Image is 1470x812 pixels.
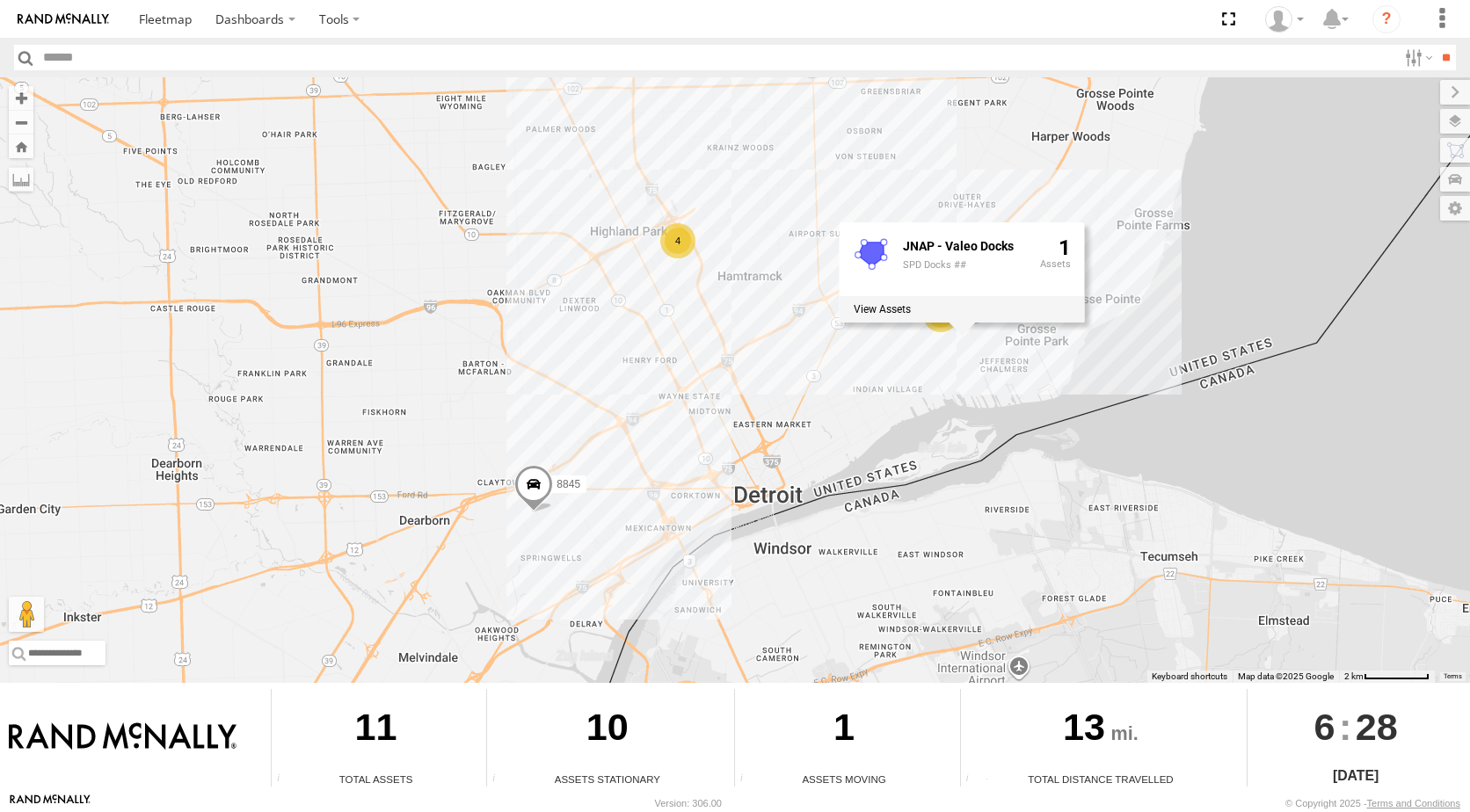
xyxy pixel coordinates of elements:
div: 5 [923,297,958,332]
div: Total Assets [272,772,480,787]
div: SPD Docks ## [903,260,1026,271]
div: 10 [487,689,728,772]
div: © Copyright 2025 - [1285,798,1460,808]
img: rand-logo.svg [18,13,109,25]
div: 1 [735,689,954,772]
button: Zoom Home [9,134,33,158]
button: Drag Pegman onto the map to open Street View [9,597,44,632]
a: Terms [1444,672,1462,679]
div: [DATE] [1248,765,1463,787]
i: ? [1372,5,1401,33]
span: 6 [1314,689,1335,765]
div: Valeo Dash [1259,6,1310,33]
div: Total number of Enabled Assets [272,773,298,787]
span: 8845 [557,478,580,490]
div: Assets Stationary [487,772,728,787]
div: Total Distance Travelled [961,772,1241,787]
div: Total distance travelled by all assets within specified date range and applied filters [961,773,987,787]
a: Visit our Website [10,794,91,812]
div: 11 [272,689,480,772]
button: Zoom out [9,110,33,134]
div: 1 [1040,236,1071,293]
div: Assets Moving [735,772,954,787]
div: Total number of assets current stationary. [487,773,513,787]
img: Rand McNally [9,722,237,752]
label: Search Filter Options [1398,45,1436,70]
label: View assets associated with this fence [854,303,911,315]
button: Map Scale: 2 km per 71 pixels [1339,671,1435,683]
label: Measure [9,167,33,192]
span: 28 [1356,689,1398,765]
button: Zoom in [9,86,33,110]
button: Keyboard shortcuts [1152,671,1227,683]
div: Fence Name - JNAP - Valeo Docks [903,240,1026,253]
div: Total number of assets current in transit. [735,773,761,787]
span: Map data ©2025 Google [1238,671,1334,681]
span: 2 km [1344,671,1364,681]
div: 4 [660,223,695,258]
a: Terms and Conditions [1367,798,1460,808]
div: : [1248,689,1463,765]
div: 13 [961,689,1241,772]
div: Version: 306.00 [655,798,722,808]
label: Map Settings [1440,196,1470,221]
